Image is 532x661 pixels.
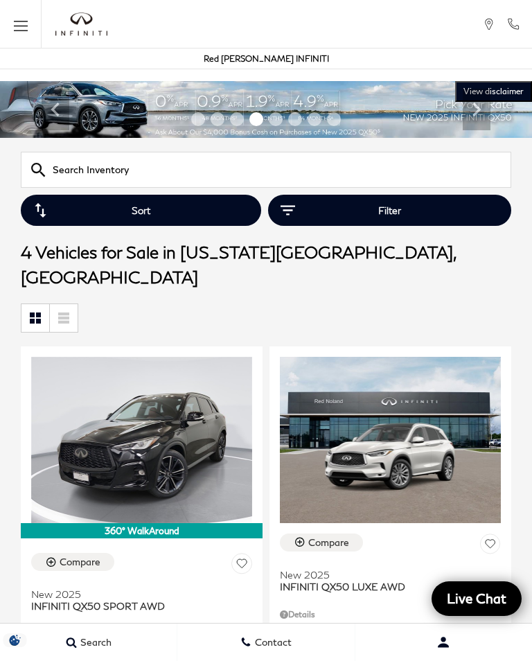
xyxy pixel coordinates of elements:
[251,637,292,649] span: Contact
[280,608,501,621] div: Pricing Details - INFINITI QX50 LUXE AWD
[31,579,252,612] a: New 2025INFINITI QX50 SPORT AWD
[55,12,107,36] a: infiniti
[440,590,513,607] span: Live Chat
[31,588,242,600] span: New 2025
[31,553,114,571] button: Compare Vehicle
[231,553,252,579] button: Save Vehicle
[355,625,532,660] button: Open user profile menu
[204,53,329,64] a: Red [PERSON_NAME] INFINITI
[21,242,456,287] span: 4 Vehicles for Sale in [US_STATE][GEOGRAPHIC_DATA], [GEOGRAPHIC_DATA]
[280,357,501,522] img: 2025 INFINITI QX50 LUXE AWD
[308,536,349,549] div: Compare
[280,569,490,581] span: New 2025
[21,523,263,538] div: 360° WalkAround
[288,112,302,126] span: Go to slide 6
[21,195,261,226] button: Sort
[211,112,224,126] span: Go to slide 2
[463,89,490,130] div: Next
[269,112,283,126] span: Go to slide 5
[77,637,112,649] span: Search
[280,581,490,592] span: INFINITI QX50 LUXE AWD
[230,112,244,126] span: Go to slide 3
[480,534,501,559] button: Save Vehicle
[463,86,524,97] span: VIEW DISCLAIMER
[432,581,522,616] a: Live Chat
[42,89,69,130] div: Previous
[191,112,205,126] span: Go to slide 1
[60,556,100,568] div: Compare
[31,357,252,522] img: 2025 INFINITI QX50 SPORT AWD
[55,12,107,36] img: INFINITI
[280,534,363,552] button: Compare Vehicle
[31,600,242,612] span: INFINITI QX50 SPORT AWD
[21,152,511,188] input: Search Inventory
[327,112,341,126] span: Go to slide 8
[268,195,511,226] button: Filter
[249,112,263,126] span: Go to slide 4
[308,112,321,126] span: Go to slide 7
[280,560,501,592] a: New 2025INFINITI QX50 LUXE AWD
